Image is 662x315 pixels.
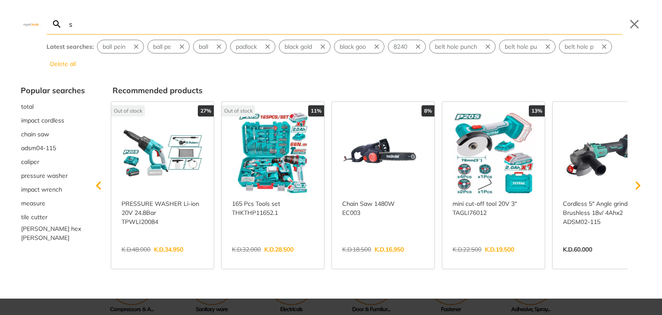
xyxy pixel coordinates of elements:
[21,100,85,113] button: Select suggestion: total
[373,43,381,50] svg: Remove suggestion: black goo
[21,127,85,141] div: Suggestion: chain saw
[430,40,482,53] button: Select suggestion: belt hole punch
[21,113,85,127] button: Select suggestion: impact cordless
[21,127,85,141] button: Select suggestion: chain saw
[505,42,537,51] span: belt hole pu
[21,85,85,96] div: Popular searches
[422,105,434,117] div: 8%
[21,185,62,194] span: impact wrench
[317,40,330,53] button: Remove suggestion: black gold
[334,40,371,53] button: Select suggestion: black goo
[21,155,85,169] button: Select suggestion: caliper
[21,100,85,113] div: Suggestion: total
[371,40,384,53] button: Remove suggestion: black goo
[499,40,556,54] div: Suggestion: belt hole pu
[393,42,407,51] span: 8240
[198,105,214,117] div: 27%
[47,57,79,71] button: Delete all
[148,40,176,53] button: Select suggestion: ball pe
[388,40,412,53] button: Select suggestion: 8240
[193,40,227,54] div: Suggestion: ball
[279,40,331,54] div: Suggestion: black gold
[412,40,425,53] button: Remove suggestion: 8240
[308,105,324,117] div: 11%
[230,40,275,54] div: Suggestion: padlock
[21,157,39,167] span: caliper
[600,43,608,50] svg: Remove suggestion: belt hole p
[388,40,426,54] div: Suggestion: 8240
[559,40,612,54] div: Suggestion: belt hole p
[319,43,327,50] svg: Remove suggestion: black gold
[222,105,255,117] div: Out of stock
[215,43,223,50] svg: Remove suggestion: ball
[111,105,145,117] div: Out of stock
[482,40,495,53] button: Remove suggestion: belt hole punch
[414,43,422,50] svg: Remove suggestion: 8240
[264,43,272,50] svg: Remove suggestion: padlock
[544,43,552,50] svg: Remove suggestion: belt hole pu
[628,17,641,31] button: Close
[97,40,144,54] div: Suggestion: ball pein
[131,40,144,53] button: Remove suggestion: ball pein
[236,42,257,51] span: padlock
[97,40,131,53] button: Select suggestion: ball pein
[21,224,84,243] span: [PERSON_NAME] hex [PERSON_NAME]
[67,14,622,34] input: Search…
[21,141,85,155] div: Suggestion: adsm04-115
[21,171,68,180] span: pressure washer
[153,42,171,51] span: ball pe
[90,177,107,194] svg: Scroll left
[199,42,208,51] span: ball
[565,42,593,51] span: belt hole p
[529,105,545,117] div: 13%
[47,42,94,51] div: Latest searches:
[21,130,49,139] span: chain saw
[132,43,140,50] svg: Remove suggestion: ball pein
[21,141,85,155] button: Select suggestion: adsm04-115
[435,42,477,51] span: belt hole punch
[231,40,262,53] button: Select suggestion: padlock
[500,40,542,53] button: Select suggestion: belt hole pu
[103,42,125,51] span: ball pein
[559,40,599,53] button: Select suggestion: belt hole p
[21,116,64,125] span: impact cordless
[340,42,366,51] span: black goo
[21,113,85,127] div: Suggestion: impact cordless
[21,196,85,210] div: Suggestion: measure
[262,40,275,53] button: Remove suggestion: padlock
[176,40,189,53] button: Remove suggestion: ball pe
[429,40,496,54] div: Suggestion: belt hole punch
[21,144,56,153] span: adsm04-115
[284,42,312,51] span: black gold
[21,210,85,224] button: Select suggestion: tile cutter
[542,40,555,53] button: Remove suggestion: belt hole pu
[147,40,190,54] div: Suggestion: ball pe
[629,177,646,194] svg: Scroll right
[213,40,226,53] button: Remove suggestion: ball
[21,199,45,208] span: measure
[21,183,85,196] button: Select suggestion: impact wrench
[21,224,85,243] button: Select suggestion: ingco hex shank
[21,22,41,26] img: Close
[21,183,85,196] div: Suggestion: impact wrench
[21,155,85,169] div: Suggestion: caliper
[21,102,34,111] span: total
[484,43,492,50] svg: Remove suggestion: belt hole punch
[52,19,62,29] svg: Search
[21,210,85,224] div: Suggestion: tile cutter
[21,224,85,243] div: Suggestion: ingco hex shank
[21,169,85,183] div: Suggestion: pressure washer
[194,40,213,53] button: Select suggestion: ball
[21,196,85,210] button: Select suggestion: measure
[599,40,612,53] button: Remove suggestion: belt hole p
[334,40,384,54] div: Suggestion: black goo
[21,213,47,222] span: tile cutter
[112,85,641,96] div: Recommended products
[178,43,186,50] svg: Remove suggestion: ball pe
[21,169,85,183] button: Select suggestion: pressure washer
[279,40,317,53] button: Select suggestion: black gold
